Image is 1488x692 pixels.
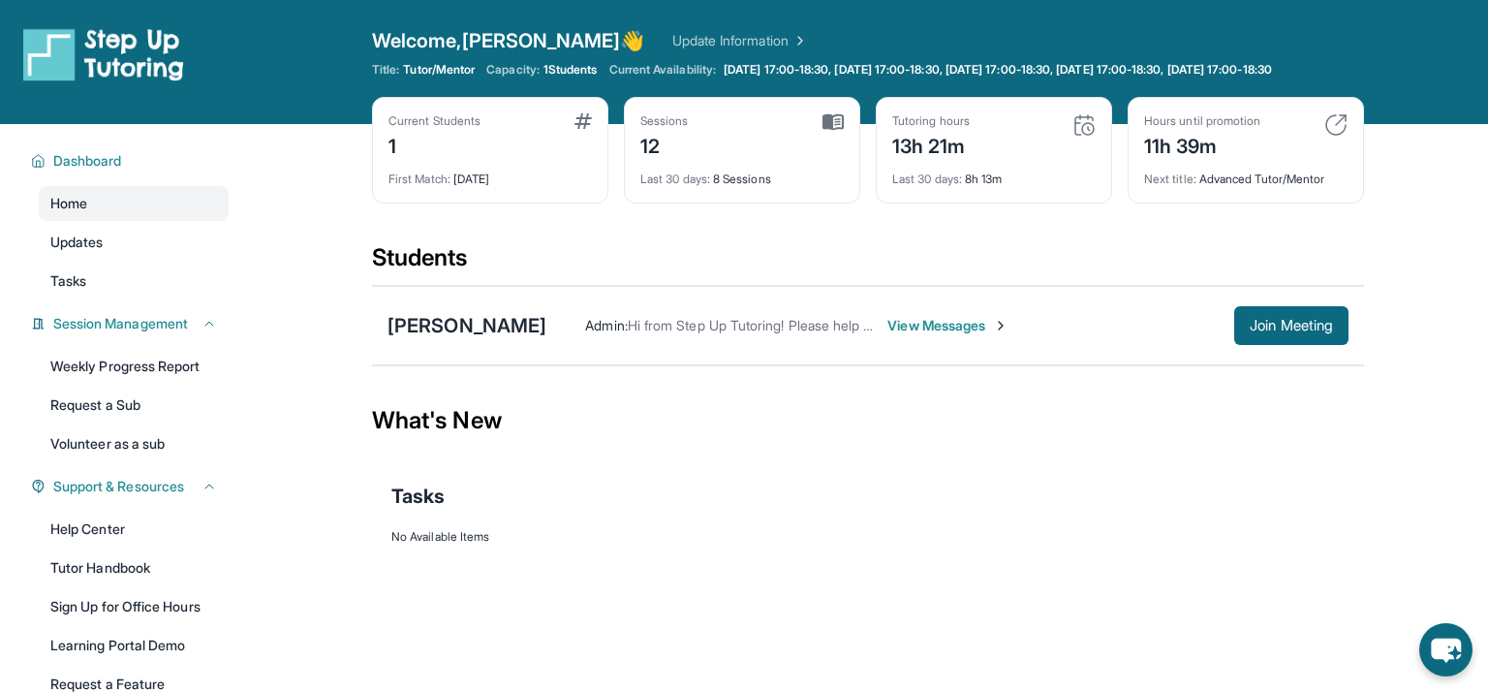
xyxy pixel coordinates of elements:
div: No Available Items [391,529,1345,545]
div: 13h 21m [892,129,970,160]
span: Tutor/Mentor [403,62,475,78]
span: Home [50,194,87,213]
div: [PERSON_NAME] [387,312,546,339]
button: Support & Resources [46,477,217,496]
a: Tasks [39,264,229,299]
span: [DATE] 17:00-18:30, [DATE] 17:00-18:30, [DATE] 17:00-18:30, [DATE] 17:00-18:30, [DATE] 17:00-18:30 [724,62,1272,78]
div: Tutoring hours [892,113,970,129]
div: 12 [640,129,689,160]
a: Weekly Progress Report [39,349,229,384]
button: Dashboard [46,151,217,171]
span: Current Availability: [609,62,716,78]
div: 1 [388,129,480,160]
a: [DATE] 17:00-18:30, [DATE] 17:00-18:30, [DATE] 17:00-18:30, [DATE] 17:00-18:30, [DATE] 17:00-18:30 [720,62,1276,78]
a: Volunteer as a sub [39,426,229,461]
button: Join Meeting [1234,306,1348,345]
div: What's New [372,378,1364,463]
button: chat-button [1419,623,1472,676]
span: Join Meeting [1250,320,1333,331]
img: logo [23,27,184,81]
span: Capacity: [486,62,540,78]
span: Dashboard [53,151,122,171]
div: 8 Sessions [640,160,844,187]
a: Learning Portal Demo [39,628,229,663]
a: Updates [39,225,229,260]
span: Next title : [1144,172,1196,186]
span: Last 30 days : [640,172,710,186]
span: Tasks [50,271,86,291]
a: Update Information [672,31,808,50]
span: View Messages [887,316,1008,335]
span: Last 30 days : [892,172,962,186]
a: Sign Up for Office Hours [39,589,229,624]
img: card [822,113,844,131]
span: 1 Students [543,62,598,78]
img: card [1072,113,1096,137]
span: Updates [50,233,104,252]
button: Session Management [46,314,217,333]
span: Tasks [391,483,445,510]
div: 11h 39m [1144,129,1260,160]
img: card [1324,113,1348,137]
span: Admin : [585,317,627,333]
div: Sessions [640,113,689,129]
img: Chevron Right [789,31,808,50]
div: 8h 13m [892,160,1096,187]
span: First Match : [388,172,450,186]
span: Session Management [53,314,188,333]
div: [DATE] [388,160,592,187]
div: Current Students [388,113,480,129]
a: Tutor Handbook [39,550,229,585]
span: Title: [372,62,399,78]
div: Advanced Tutor/Mentor [1144,160,1348,187]
div: Hours until promotion [1144,113,1260,129]
a: Request a Sub [39,388,229,423]
div: Students [372,242,1364,285]
img: Chevron-Right [993,318,1008,333]
span: Welcome, [PERSON_NAME] 👋 [372,27,645,54]
span: Support & Resources [53,477,184,496]
a: Home [39,186,229,221]
a: Help Center [39,512,229,547]
img: card [574,113,592,129]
